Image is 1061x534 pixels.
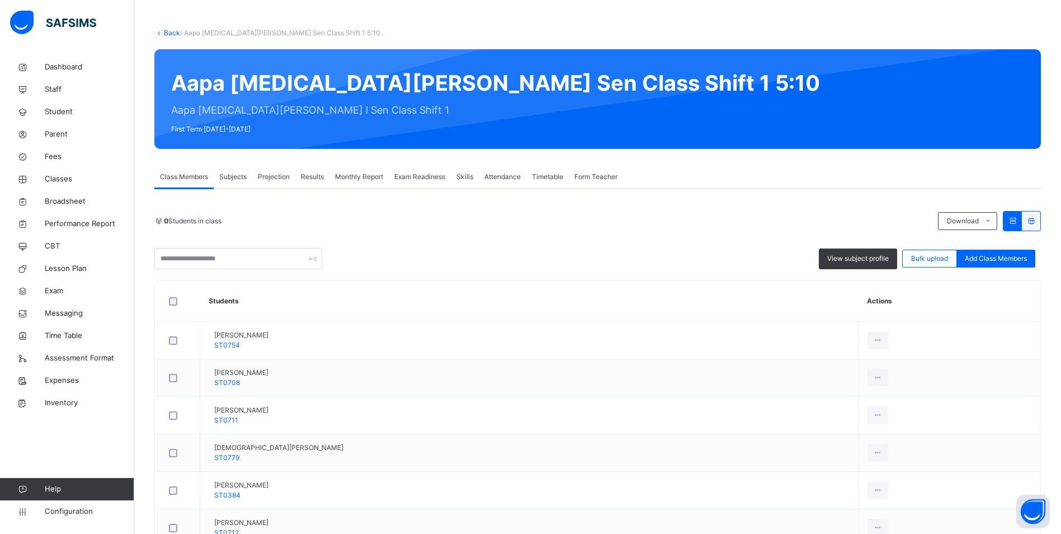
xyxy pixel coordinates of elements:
span: Exam Readiness [394,172,445,182]
span: Configuration [45,506,134,517]
span: Dashboard [45,62,134,73]
span: Bulk upload [911,254,948,264]
span: Help [45,484,134,495]
span: Add Class Members [965,254,1027,264]
span: Students in class [164,216,221,226]
span: Skills [456,172,473,182]
b: 0 [164,217,168,225]
span: [PERSON_NAME] [214,480,268,490]
span: First Term [DATE]-[DATE] [171,124,820,134]
span: Fees [45,151,134,162]
span: ST0779 [214,453,239,462]
th: Students [200,281,859,322]
span: Form Teacher [574,172,617,182]
span: [PERSON_NAME] [214,330,268,340]
span: [PERSON_NAME] [214,405,268,415]
span: [PERSON_NAME] [214,368,268,378]
span: Exam [45,285,134,297]
span: Class Members [160,172,208,182]
span: ST0708 [214,378,240,387]
span: Results [301,172,324,182]
span: Assessment Format [45,353,134,364]
span: Monthly Report [335,172,383,182]
span: Parent [45,129,134,140]
img: safsims [10,11,96,34]
span: Messaging [45,308,134,319]
span: [DEMOGRAPHIC_DATA][PERSON_NAME] [214,443,343,453]
span: Time Table [45,330,134,341]
span: ST0754 [214,341,240,349]
span: Classes [45,174,134,185]
span: Subjects [219,172,247,182]
span: Inventory [45,397,134,409]
a: Back [164,29,180,37]
span: Student [45,106,134,118]
span: View subject profile [827,254,889,264]
span: [PERSON_NAME] [214,518,268,528]
span: Staff [45,84,134,95]
span: ST0384 [214,491,241,499]
span: Performance Report [45,218,134,229]
span: CBT [45,241,134,252]
span: Projection [258,172,290,182]
span: Download [947,216,979,226]
span: Attendance [484,172,521,182]
span: Timetable [532,172,563,182]
span: Broadsheet [45,196,134,207]
th: Actions [859,281,1040,322]
span: Expenses [45,375,134,386]
span: ST0711 [214,416,238,424]
button: Open asap [1016,495,1050,528]
span: / Aapa [MEDICAL_DATA][PERSON_NAME] Sen Class Shift 1 5:10 . [180,29,384,37]
span: Lesson Plan [45,263,134,274]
